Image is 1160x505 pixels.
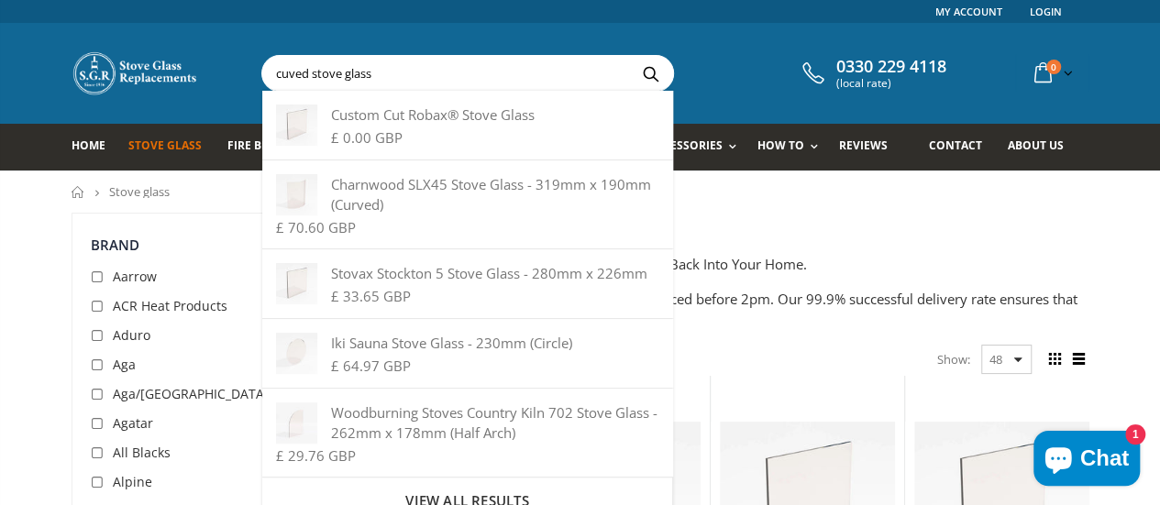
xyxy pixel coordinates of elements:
[113,385,269,402] span: Aga/[GEOGRAPHIC_DATA]
[113,326,150,344] span: Aduro
[331,287,411,305] span: £ 33.65 GBP
[72,186,85,198] a: Home
[109,183,170,200] span: Stove glass
[331,128,403,147] span: £ 0.00 GBP
[276,104,658,125] div: Custom Cut Robax® Stove Glass
[276,333,658,353] div: Iki Sauna Stove Glass - 230mm (Circle)
[839,137,888,153] span: Reviews
[72,124,119,170] a: Home
[647,137,722,153] span: Accessories
[1046,60,1061,74] span: 0
[757,124,827,170] a: How To
[630,56,671,91] button: Search
[1027,55,1077,91] a: 0
[839,124,901,170] a: Reviews
[91,236,140,254] span: Brand
[928,124,995,170] a: Contact
[227,137,293,153] span: Fire Bricks
[836,57,946,77] span: 0330 229 4118
[647,124,745,170] a: Accessories
[113,356,136,373] span: Aga
[262,56,878,91] input: Search your stove brand...
[1028,431,1145,490] inbox-online-store-chat: Shopify online store chat
[330,254,1089,275] p: Get Your Stove Running Again And Bring The Warmth Back Into Your Home.
[1007,137,1063,153] span: About us
[113,297,227,314] span: ACR Heat Products
[113,473,152,490] span: Alpine
[1007,124,1077,170] a: About us
[113,444,171,461] span: All Blacks
[276,174,658,214] div: Charnwood SLX45 Stove Glass - 319mm x 190mm (Curved)
[128,137,202,153] span: Stove Glass
[331,357,411,375] span: £ 64.97 GBP
[937,345,970,374] span: Show:
[113,268,157,285] span: Aarrow
[128,124,215,170] a: Stove Glass
[1069,349,1089,369] span: List view
[836,77,946,90] span: (local rate)
[276,218,356,236] span: £ 70.60 GBP
[276,446,356,465] span: £ 29.76 GBP
[757,137,804,153] span: How To
[72,50,200,96] img: Stove Glass Replacement
[113,414,153,432] span: Agatar
[330,213,1089,250] h2: STOVE GLASS
[276,402,658,443] div: Woodburning Stoves Country Kiln 702 Stove Glass - 262mm x 178mm (Half Arch)
[1045,349,1066,369] span: Grid view
[928,137,981,153] span: Contact
[330,289,1089,330] p: We dispatch your order out to you the same day if placed before 2pm. Our 99.9% successful deliver...
[72,137,105,153] span: Home
[276,263,658,283] div: Stovax Stockton 5 Stove Glass - 280mm x 226mm
[227,124,307,170] a: Fire Bricks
